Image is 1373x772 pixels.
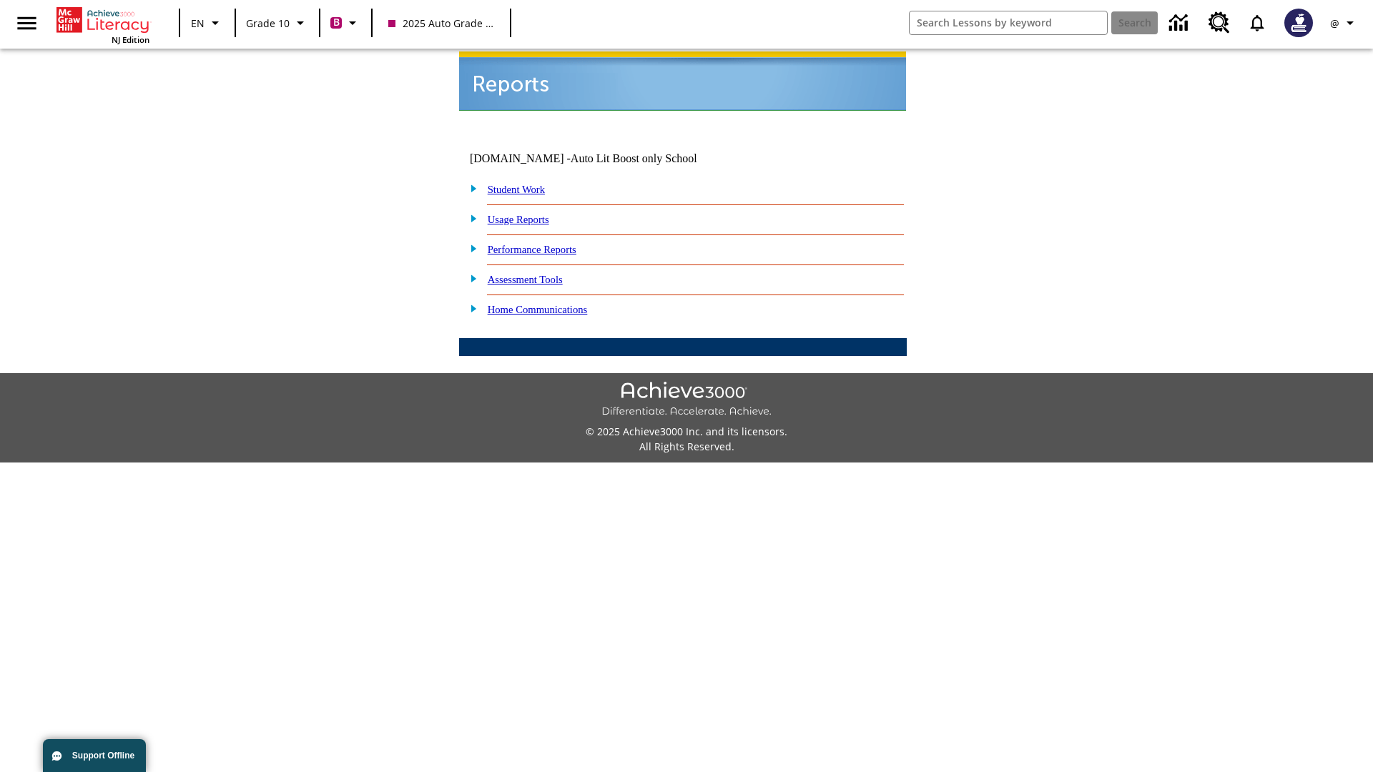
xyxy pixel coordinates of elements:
[910,11,1107,34] input: search field
[601,382,772,418] img: Achieve3000 Differentiate Accelerate Achieve
[388,16,494,31] span: 2025 Auto Grade 10
[1200,4,1239,42] a: Resource Center, Will open in new tab
[470,152,733,165] td: [DOMAIN_NAME] -
[1284,9,1313,37] img: Avatar
[325,10,367,36] button: Boost Class color is violet red. Change class color
[463,272,478,284] img: plus.gif
[459,51,906,111] img: header
[463,182,478,194] img: plus.gif
[333,14,340,31] span: B
[463,212,478,224] img: plus.gif
[488,184,545,195] a: Student Work
[488,244,576,255] a: Performance Reports
[1239,4,1276,41] a: Notifications
[56,4,149,45] div: Home
[72,751,134,761] span: Support Offline
[1330,16,1339,31] span: @
[246,16,290,31] span: Grade 10
[184,10,230,36] button: Language: EN, Select a language
[488,304,588,315] a: Home Communications
[488,214,549,225] a: Usage Reports
[1322,10,1367,36] button: Profile/Settings
[191,16,205,31] span: EN
[488,274,563,285] a: Assessment Tools
[43,739,146,772] button: Support Offline
[463,242,478,254] img: plus.gif
[463,302,478,315] img: plus.gif
[1161,4,1200,43] a: Data Center
[571,152,697,164] nobr: Auto Lit Boost only School
[6,2,48,44] button: Open side menu
[112,34,149,45] span: NJ Edition
[240,10,315,36] button: Grade: Grade 10, Select a grade
[1276,4,1322,41] button: Select a new avatar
